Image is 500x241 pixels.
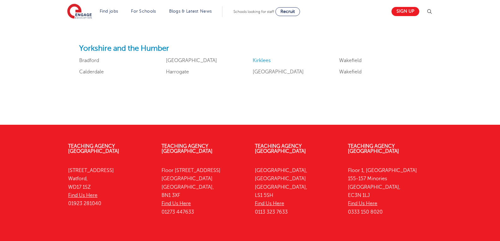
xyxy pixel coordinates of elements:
[233,9,274,14] span: Schools looking for staff
[391,7,419,16] a: Sign up
[166,69,189,75] a: Harrogate
[275,7,300,16] a: Recruit
[162,143,213,154] a: Teaching Agency [GEOGRAPHIC_DATA]
[166,58,217,63] a: [GEOGRAPHIC_DATA]
[253,58,271,63] a: Kirklees
[253,69,304,75] a: [GEOGRAPHIC_DATA]
[100,9,118,14] a: Find jobs
[79,58,99,63] a: Bradford
[79,44,421,53] h2: Yorkshire and the Humber
[339,58,362,63] a: Wakefield
[348,201,377,206] a: Find Us Here
[68,166,152,208] p: [STREET_ADDRESS] Watford, WD17 1SZ 01923 281040
[339,69,362,75] a: Wakefield
[79,69,104,75] a: Calderdale
[280,9,295,14] span: Recruit
[255,143,306,154] a: Teaching Agency [GEOGRAPHIC_DATA]
[68,143,119,154] a: Teaching Agency [GEOGRAPHIC_DATA]
[131,9,156,14] a: For Schools
[348,166,432,216] p: Floor 1, [GEOGRAPHIC_DATA] 155-157 Minories [GEOGRAPHIC_DATA], EC3N 1LJ 0333 150 8020
[68,192,97,198] a: Find Us Here
[348,143,399,154] a: Teaching Agency [GEOGRAPHIC_DATA]
[255,166,339,216] p: [GEOGRAPHIC_DATA], [GEOGRAPHIC_DATA] [GEOGRAPHIC_DATA], LS1 5SH 0113 323 7633
[162,166,245,216] p: Floor [STREET_ADDRESS] [GEOGRAPHIC_DATA] [GEOGRAPHIC_DATA], BN1 3XF 01273 447633
[169,9,212,14] a: Blogs & Latest News
[255,201,284,206] a: Find Us Here
[162,201,191,206] a: Find Us Here
[67,4,92,20] img: Engage Education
